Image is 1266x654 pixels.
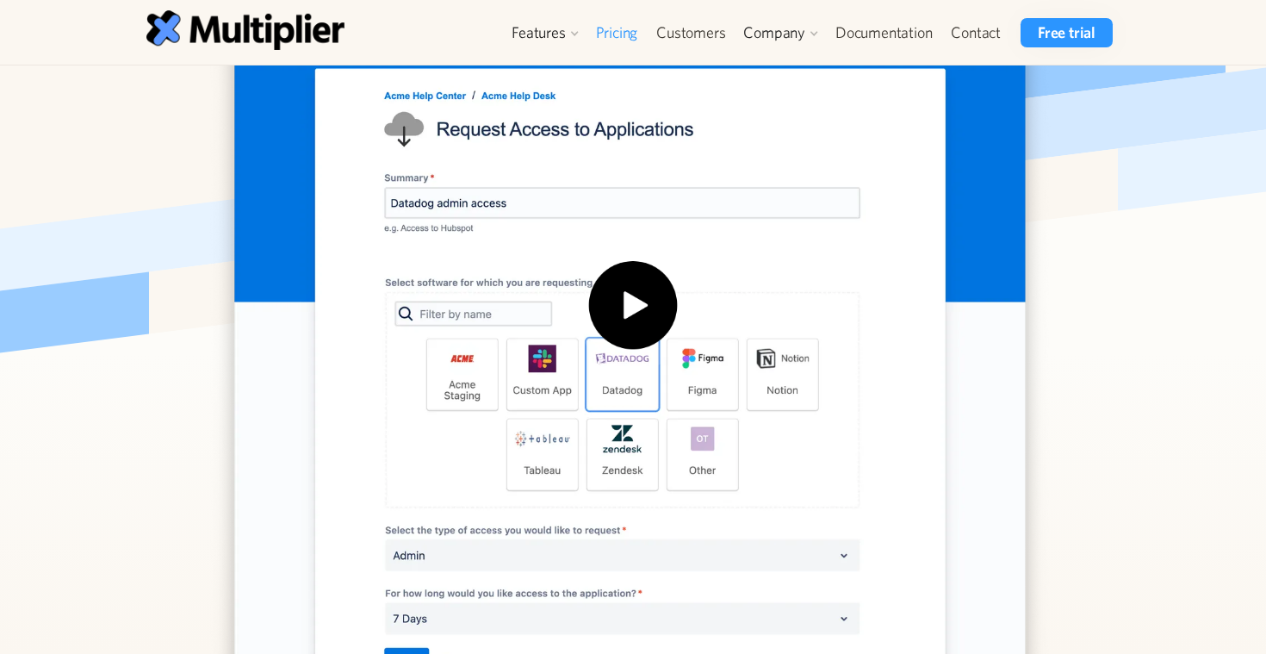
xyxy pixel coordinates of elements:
[941,18,1010,47] a: Contact
[743,22,805,43] div: Company
[735,18,826,47] div: Company
[647,18,735,47] a: Customers
[1021,18,1113,47] a: Free trial
[586,18,648,47] a: Pricing
[826,18,941,47] a: Documentation
[512,22,565,43] div: Features
[503,18,586,47] div: Features
[578,261,688,371] img: Play icon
